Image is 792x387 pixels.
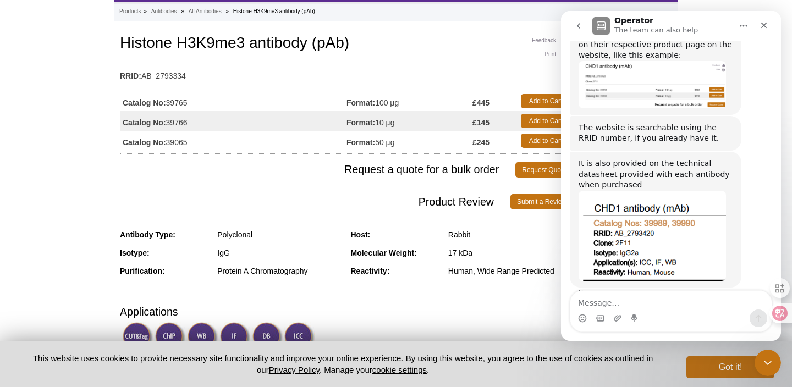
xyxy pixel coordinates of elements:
[472,118,490,128] strong: £145
[448,248,573,258] div: 17 kDa
[269,365,320,374] a: Privacy Policy
[233,8,315,14] li: Histone H3K9me3 antibody (pAb)
[120,267,165,275] strong: Purification:
[252,322,283,352] img: Dot Blot Validated
[755,350,781,376] iframe: Intercom live chat
[346,137,375,147] strong: Format:
[515,162,573,178] a: Request Quote
[346,111,472,131] td: 10 µg
[521,114,570,128] a: Add to Cart
[532,49,573,62] a: Print
[120,111,346,131] td: 39766
[220,322,250,352] img: Immunofluorescence Validated
[346,131,472,151] td: 50 µg
[120,91,346,111] td: 39765
[448,266,573,276] div: Human, Wide Range Predicted
[181,8,184,14] li: »
[120,64,573,82] td: AB_2793334
[120,230,175,239] strong: Antibody Type:
[123,118,166,128] strong: Catalog No:
[155,322,185,352] img: ChIP Validated
[188,322,218,352] img: Western Blot Validated
[686,356,774,378] button: Got it!
[120,131,346,151] td: 39065
[217,248,342,258] div: IgG
[521,94,570,108] a: Add to Cart
[532,35,573,47] a: Feedback
[346,91,472,111] td: 100 µg
[351,267,390,275] strong: Reactivity:
[120,248,150,257] strong: Isotype:
[521,134,570,148] a: Add to Cart
[217,266,342,276] div: Protein A Chromatography
[123,137,166,147] strong: Catalog No:
[472,98,490,108] strong: £445
[448,230,573,240] div: Rabbit
[351,230,371,239] strong: Host:
[561,11,781,341] iframe: To enrich screen reader interactions, please activate Accessibility in Grammarly extension settings
[120,194,510,209] span: Product Review
[217,230,342,240] div: Polyclonal
[120,303,573,320] h3: Applications
[120,35,573,53] h1: Histone H3K9me3 antibody (pAb)
[346,118,375,128] strong: Format:
[120,71,141,81] strong: RRID:
[226,8,229,14] li: »
[123,322,153,352] img: CUT&Tag Validated
[510,194,573,209] a: Submit a Review
[151,7,177,16] a: Antibodies
[144,8,147,14] li: »
[18,352,668,375] p: This website uses cookies to provide necessary site functionality and improve your online experie...
[119,7,141,16] a: Products
[472,137,490,147] strong: £245
[351,248,417,257] strong: Molecular Weight:
[120,162,515,178] span: Request a quote for a bulk order
[372,365,427,374] button: cookie settings
[123,98,166,108] strong: Catalog No:
[284,322,315,352] img: Immunocytochemistry Validated
[189,7,222,16] a: All Antibodies
[346,98,375,108] strong: Format:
